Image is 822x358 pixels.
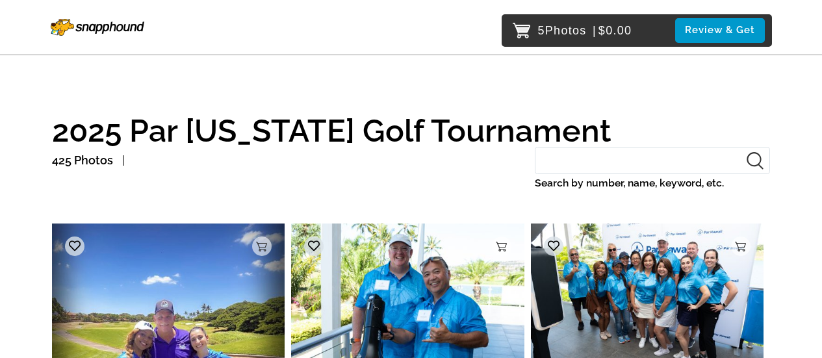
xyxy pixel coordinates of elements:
label: Search by number, name, keyword, etc. [535,174,770,192]
span: Photos [545,20,587,41]
a: Review & Get [675,18,769,42]
button: Review & Get [675,18,765,42]
img: Snapphound Logo [51,19,144,36]
p: 5 $0.00 [538,20,632,41]
h1: 2025 Par [US_STATE] Golf Tournament [52,114,770,147]
p: 425 Photos [52,150,113,171]
span: | [593,24,597,37]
